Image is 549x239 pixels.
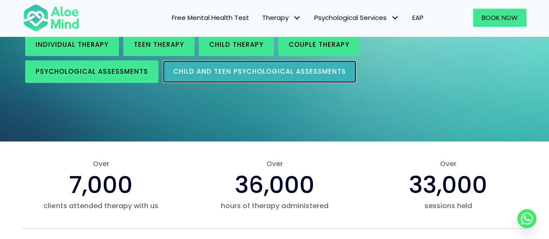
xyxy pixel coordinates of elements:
span: Over [196,159,352,169]
a: Couple therapy [278,33,360,56]
span: hours of therapy administered [196,201,352,211]
span: Therapy [262,13,301,22]
span: EAP [412,13,424,22]
span: sessions held [370,201,526,211]
span: Teen Therapy [134,40,184,49]
span: Couple therapy [289,40,349,49]
a: Whatsapp [517,209,536,228]
a: Child Therapy [199,33,274,56]
span: Individual therapy [36,40,108,49]
span: 33,000 [409,168,487,201]
span: Free Mental Health Test [172,13,249,22]
span: 36,000 [234,168,314,201]
a: Psychological assessments [25,60,158,83]
span: 7,000 [69,168,133,201]
span: Psychological assessments [36,67,148,76]
a: TherapyTherapy: submenu [256,9,308,27]
span: Psychological Services: submenu [389,12,401,24]
a: Book Now [473,9,526,27]
a: Psychological ServicesPsychological Services: submenu [308,9,406,27]
a: Free Mental Health Test [165,9,256,27]
span: Over [370,159,526,169]
span: Child Therapy [209,40,263,49]
span: Child and Teen Psychological assessments [173,67,346,76]
span: Therapy: submenu [291,12,303,24]
a: EAP [406,9,430,27]
span: Book Now [482,13,518,22]
nav: Menu [91,9,430,27]
a: Individual therapy [25,33,119,56]
span: Over [23,159,179,169]
a: Teen Therapy [123,33,194,56]
span: Psychological Services [314,13,399,22]
a: Child and Teen Psychological assessments [163,60,356,83]
img: Aloe mind Logo [23,3,79,32]
span: clients attended therapy with us [23,201,179,211]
